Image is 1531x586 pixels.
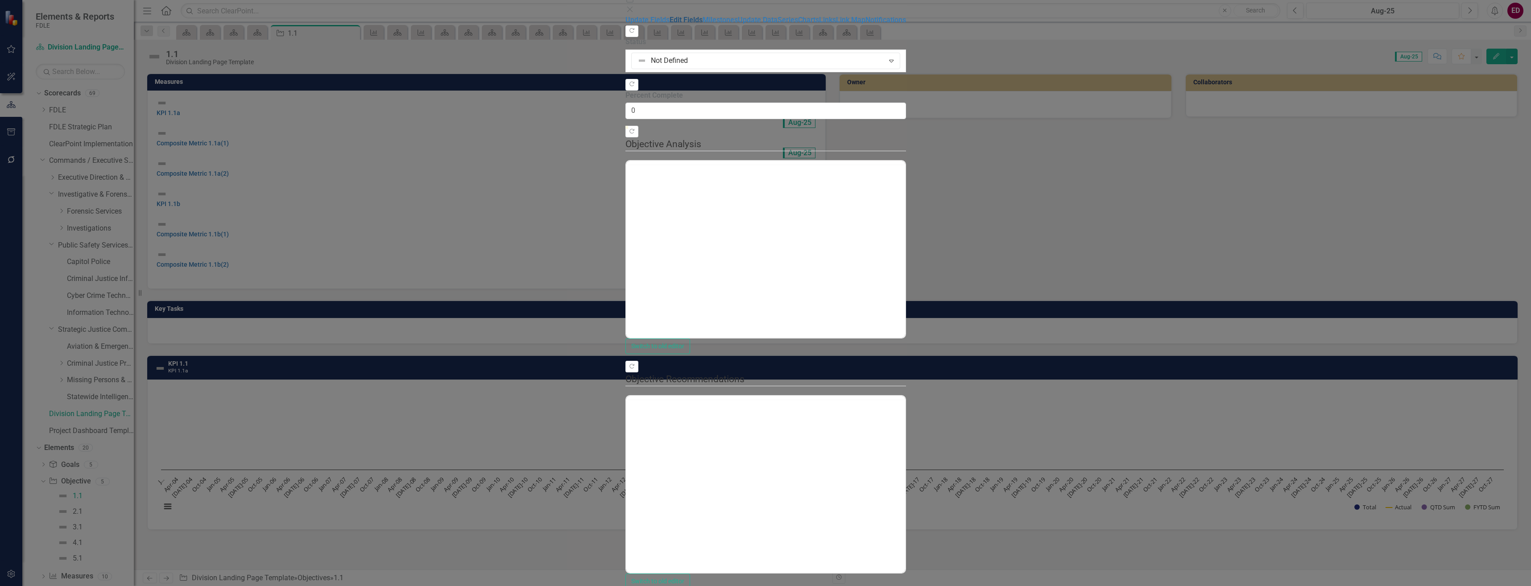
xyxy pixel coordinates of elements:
legend: Objective Recommendations [625,372,906,386]
a: Charts [798,16,819,24]
iframe: Rich Text Area [626,165,905,338]
legend: Objective Analysis [625,137,906,151]
button: Switch to old editor [625,338,690,354]
a: Update Fields [625,16,670,24]
label: Percent Complete [625,91,906,101]
a: Edit Fields [670,16,703,24]
a: Link Map [836,16,865,24]
label: Status [625,37,906,47]
iframe: Rich Text Area [626,400,905,573]
a: Milestones [703,16,738,24]
a: Links [819,16,836,24]
a: Update Data [738,16,778,24]
a: Series [778,16,798,24]
a: Notifications [865,16,906,24]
